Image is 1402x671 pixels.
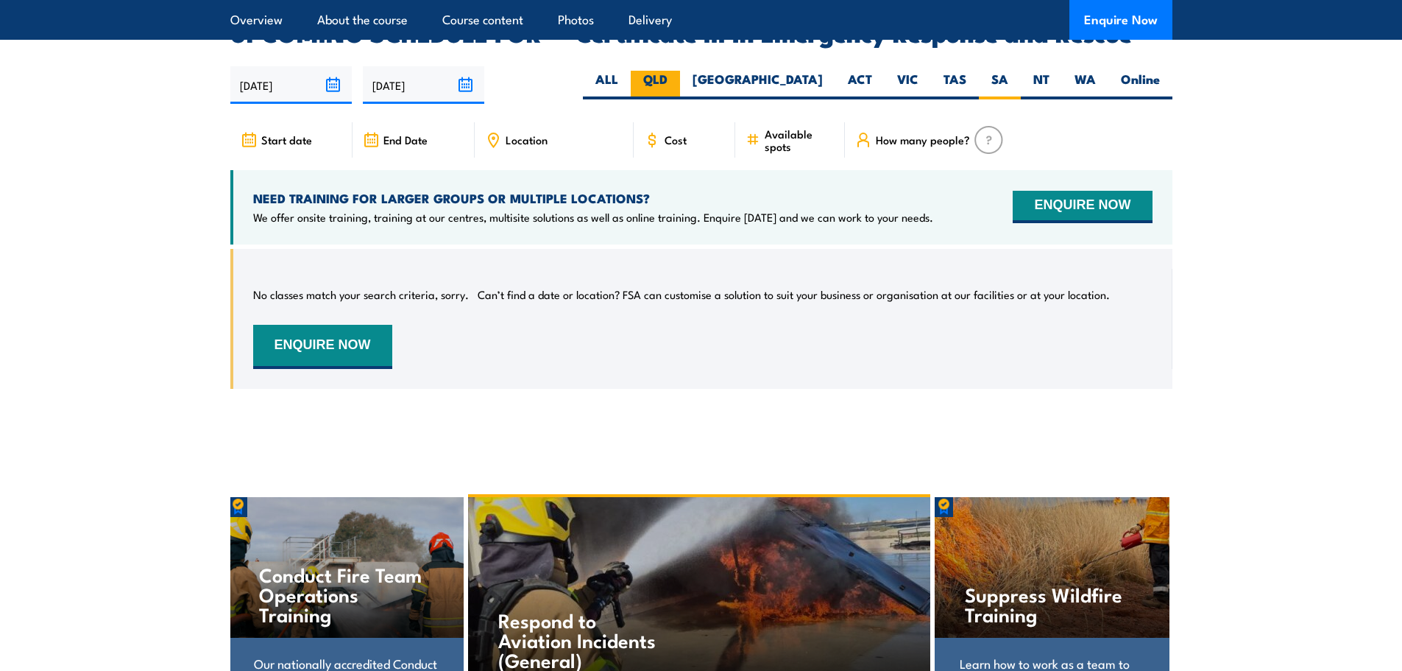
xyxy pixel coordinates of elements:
[1062,71,1108,99] label: WA
[259,564,433,624] h4: Conduct Fire Team Operations Training
[1108,71,1172,99] label: Online
[885,71,931,99] label: VIC
[253,210,933,225] p: We offer onsite training, training at our centres, multisite solutions as well as online training...
[230,66,352,104] input: From date
[765,127,835,152] span: Available spots
[680,71,835,99] label: [GEOGRAPHIC_DATA]
[230,22,1172,43] h2: UPCOMING SCHEDULE FOR - "Certificate III in Emergency Response and Rescue"
[383,133,428,146] span: End Date
[498,610,671,670] h4: Respond to Aviation Incidents (General)
[478,287,1110,302] p: Can’t find a date or location? FSA can customise a solution to suit your business or organisation...
[876,133,970,146] span: How many people?
[665,133,687,146] span: Cost
[253,190,933,206] h4: NEED TRAINING FOR LARGER GROUPS OR MULTIPLE LOCATIONS?
[253,325,392,369] button: ENQUIRE NOW
[363,66,484,104] input: To date
[631,71,680,99] label: QLD
[931,71,979,99] label: TAS
[261,133,312,146] span: Start date
[979,71,1021,99] label: SA
[835,71,885,99] label: ACT
[583,71,631,99] label: ALL
[506,133,548,146] span: Location
[965,584,1139,624] h4: Suppress Wildfire Training
[1013,191,1152,223] button: ENQUIRE NOW
[1021,71,1062,99] label: NT
[253,287,469,302] p: No classes match your search criteria, sorry.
